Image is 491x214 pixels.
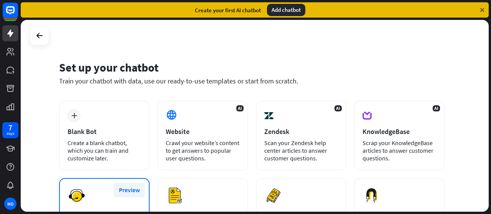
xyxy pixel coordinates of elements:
span: AI [236,105,244,111]
div: KnowledgeBase [362,127,436,136]
div: Scan your Zendesk help center articles to answer customer questions. [264,139,338,162]
div: Website [166,127,239,136]
div: Crawl your website’s content to get answers to popular user questions. [166,139,239,162]
div: Blank Bot [68,127,141,136]
button: Open LiveChat chat widget [6,3,29,26]
span: AI [334,105,342,111]
div: Train your chatbot with data, use our ready-to-use templates or start from scratch. [59,77,445,85]
div: Create your first AI chatbot [195,7,261,14]
div: 7 [8,124,12,131]
a: 7 days [2,122,18,138]
div: Create a blank chatbot, which you can train and customize later. [68,139,141,162]
div: Set up your chatbot [59,60,445,75]
span: AI [433,105,440,111]
div: Add chatbot [267,4,305,16]
i: plus [71,113,77,118]
div: Zendesk [264,127,338,136]
div: MD [4,198,16,210]
div: days [7,131,14,136]
div: Scrap your KnowledgeBase articles to answer customer questions. [362,139,436,162]
button: Preview [114,183,145,197]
